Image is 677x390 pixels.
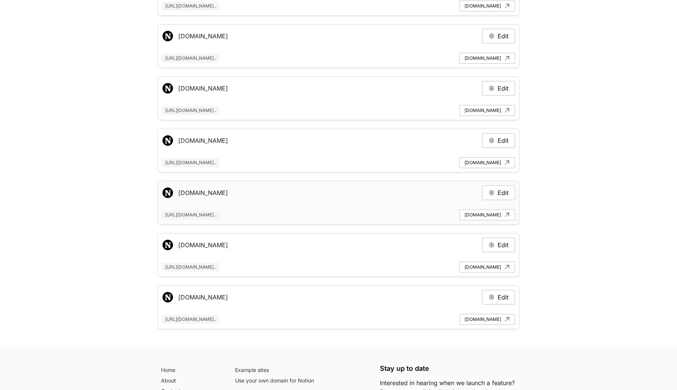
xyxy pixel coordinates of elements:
h5: [DOMAIN_NAME] [178,188,228,197]
a: Home [158,365,223,375]
h5: [DOMAIN_NAME] [178,293,228,302]
span: [URL][DOMAIN_NAME].. [162,2,219,11]
img: Favicon for blog.hostnotion.co [162,82,174,94]
span: [URL][DOMAIN_NAME].. [162,210,219,219]
a: [DOMAIN_NAME] [459,157,515,168]
button: Edit [482,29,515,44]
img: Favicon for noted.so [162,291,174,303]
a: Use your own domain for Notion [232,375,371,386]
button: Edit [482,133,515,148]
a: Example sites [232,365,371,375]
span: [URL][DOMAIN_NAME].. [162,263,219,272]
img: Favicon for humanloopstatus.com [162,30,174,42]
a: [DOMAIN_NAME] [459,209,515,221]
button: Edit [482,81,515,96]
a: [DOMAIN_NAME] [459,105,515,116]
span: [URL][DOMAIN_NAME].. [162,158,219,167]
h5: Stay up to date [380,365,519,372]
span: [URL][DOMAIN_NAME].. [162,315,219,324]
h5: [DOMAIN_NAME] [178,240,228,249]
a: [DOMAIN_NAME] [459,53,515,64]
h5: [DOMAIN_NAME] [178,32,228,41]
a: [DOMAIN_NAME] [459,262,515,273]
h5: [DOMAIN_NAME] [178,84,228,93]
h5: [DOMAIN_NAME] [178,136,228,145]
span: [URL][DOMAIN_NAME].. [162,106,219,115]
button: Edit [482,237,515,252]
button: Edit [482,185,515,200]
a: [DOMAIN_NAME] [459,314,515,325]
span: [URL][DOMAIN_NAME].. [162,54,219,63]
a: [DOMAIN_NAME] [459,0,515,12]
img: Favicon for citydao.hostnotion.co [162,187,174,199]
button: Edit [482,290,515,305]
a: About [158,375,223,386]
img: Favicon for example.com [162,239,174,251]
img: Favicon for docs.hostnotion.co [162,135,174,147]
